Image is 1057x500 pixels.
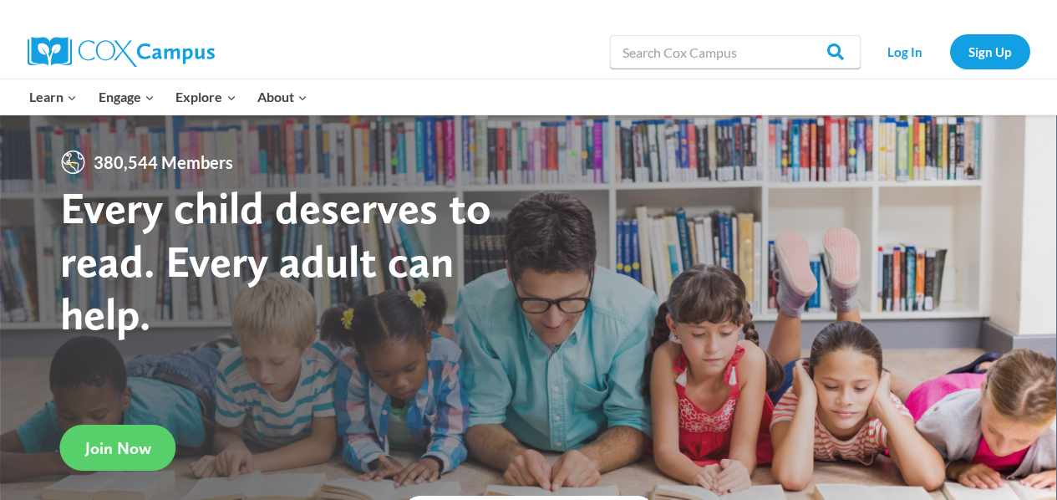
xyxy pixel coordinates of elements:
[610,35,861,69] input: Search Cox Campus
[60,181,491,340] strong: Every child deserves to read. Every adult can help.
[29,86,77,108] span: Learn
[257,86,307,108] span: About
[869,34,1030,69] nav: Secondary Navigation
[28,37,215,67] img: Cox Campus
[87,149,240,176] span: 380,544 Members
[869,34,942,69] a: Log In
[99,86,155,108] span: Engage
[19,79,318,115] nav: Primary Navigation
[60,425,176,471] a: Join Now
[950,34,1030,69] a: Sign Up
[85,438,151,458] span: Join Now
[175,86,236,108] span: Explore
